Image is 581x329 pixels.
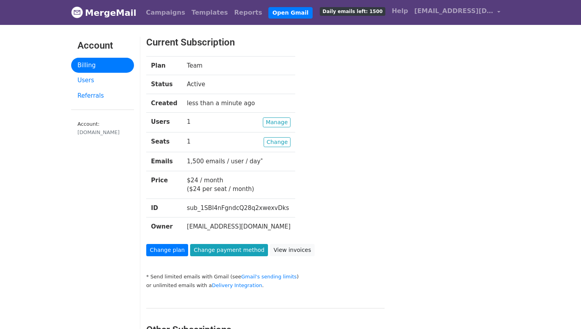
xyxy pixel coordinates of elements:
[414,6,493,16] span: [EMAIL_ADDRESS][DOMAIN_NAME]
[320,7,385,16] span: Daily emails left: 1500
[182,152,295,171] td: 1,500 emails / user / day
[270,244,315,256] a: View invoices
[212,282,262,288] a: Delivery Integration
[146,244,188,256] a: Change plan
[77,121,128,136] small: Account:
[146,37,479,48] h3: Current Subscription
[389,3,411,19] a: Help
[182,56,295,75] td: Team
[182,94,295,113] td: less than a minute ago
[146,274,299,289] small: * Send limited emails with Gmail (see ) or unlimited emails with a .
[71,6,83,18] img: MergeMail logo
[317,3,389,19] a: Daily emails left: 1500
[182,75,295,94] td: Active
[411,3,504,22] a: [EMAIL_ADDRESS][DOMAIN_NAME]
[146,171,182,199] th: Price
[263,117,290,127] a: Manage
[71,58,134,73] a: Billing
[182,217,295,236] td: [EMAIL_ADDRESS][DOMAIN_NAME]
[182,171,295,199] td: $24 / month ($24 per seat / month)
[231,5,266,21] a: Reports
[182,199,295,217] td: sub_1SBI4nFgndcQ28q2xwexvDks
[146,56,182,75] th: Plan
[146,217,182,236] th: Owner
[71,4,136,21] a: MergeMail
[146,113,182,132] th: Users
[71,88,134,104] a: Referrals
[143,5,188,21] a: Campaigns
[146,199,182,217] th: ID
[146,132,182,152] th: Seats
[190,244,268,256] a: Change payment method
[146,75,182,94] th: Status
[77,40,128,51] h3: Account
[77,129,128,136] div: [DOMAIN_NAME]
[146,94,182,113] th: Created
[188,5,231,21] a: Templates
[241,274,297,280] a: Gmail's sending limits
[146,152,182,171] th: Emails
[182,113,295,132] td: 1
[182,132,295,152] td: 1
[71,73,134,88] a: Users
[264,137,290,147] a: Change
[268,7,312,19] a: Open Gmail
